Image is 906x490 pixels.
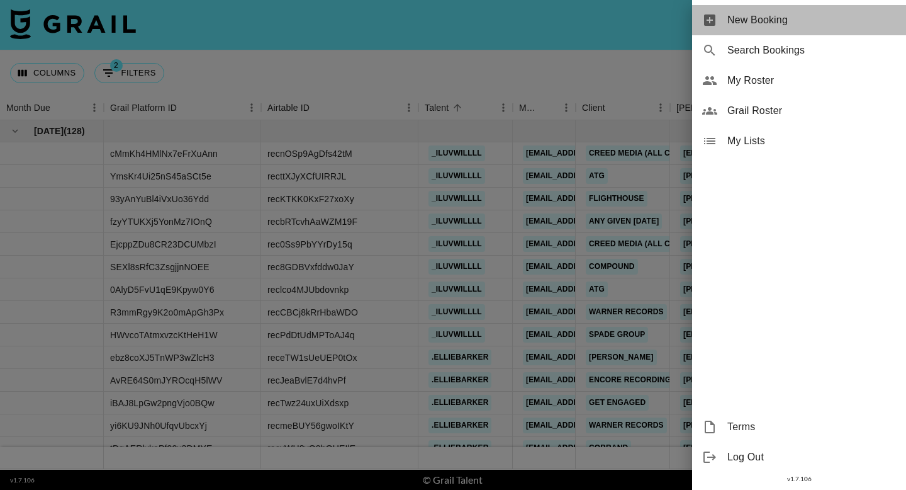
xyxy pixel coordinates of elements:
[727,43,896,58] span: Search Bookings
[692,35,906,66] div: Search Bookings
[692,5,906,35] div: New Booking
[692,472,906,486] div: v 1.7.106
[692,66,906,96] div: My Roster
[727,419,896,435] span: Terms
[727,450,896,465] span: Log Out
[692,96,906,126] div: Grail Roster
[727,73,896,88] span: My Roster
[692,442,906,472] div: Log Out
[692,412,906,442] div: Terms
[727,103,896,118] span: Grail Roster
[727,13,896,28] span: New Booking
[692,126,906,156] div: My Lists
[727,134,896,149] span: My Lists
